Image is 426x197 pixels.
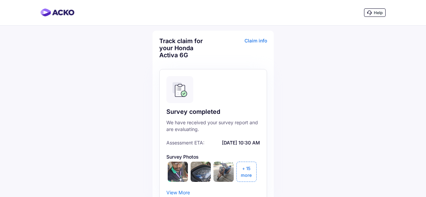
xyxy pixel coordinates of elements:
div: + 15 [242,165,251,172]
img: front_left_corner [214,162,234,182]
img: horizontal-gradient.png [40,8,74,17]
div: Survey Photos [166,154,260,160]
div: Claim info [215,37,267,64]
span: Help [374,10,383,15]
div: more [241,172,252,178]
div: View More [166,189,190,196]
div: Track claim for your Honda Activa 6G [159,37,211,59]
img: fe_selfie [168,162,188,182]
div: Survey completed [166,108,260,116]
img: km_reading [191,162,211,182]
div: We have received your survey report and are evaluating. [166,119,260,133]
span: Assessment ETA: [166,139,204,146]
span: [DATE] 10:30 AM [206,139,260,146]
